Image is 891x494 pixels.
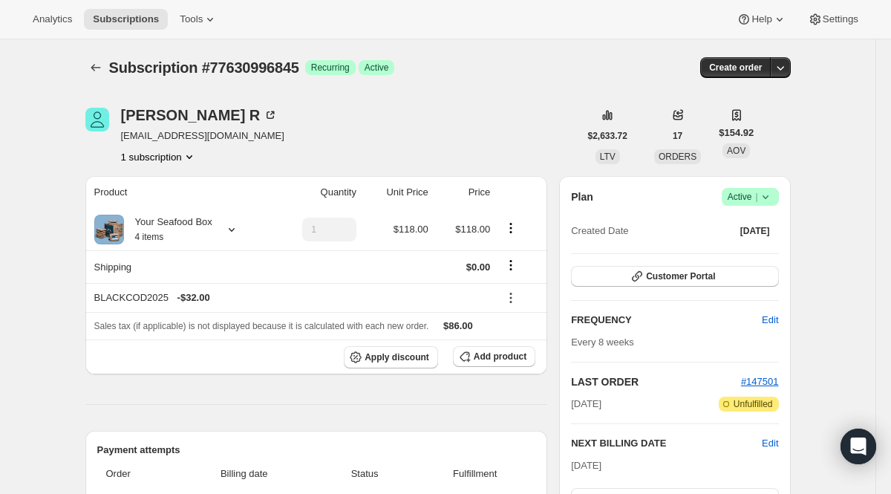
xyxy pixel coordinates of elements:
[94,215,124,244] img: product img
[719,126,754,140] span: $154.92
[571,224,628,238] span: Created Date
[85,108,109,131] span: Claire R
[97,443,536,458] h2: Payment attempts
[453,346,535,367] button: Add product
[709,62,762,74] span: Create order
[741,374,779,389] button: #147501
[455,224,490,235] span: $118.00
[571,189,593,204] h2: Plan
[121,108,278,123] div: [PERSON_NAME] R
[741,376,779,387] a: #147501
[799,9,867,30] button: Settings
[423,467,526,481] span: Fulfillment
[571,337,634,348] span: Every 8 weeks
[841,429,876,464] div: Open Intercom Messenger
[588,130,627,142] span: $2,633.72
[579,126,636,146] button: $2,633.72
[755,191,757,203] span: |
[751,13,771,25] span: Help
[731,221,779,241] button: [DATE]
[659,152,696,162] span: ORDERS
[85,57,106,78] button: Subscriptions
[823,13,858,25] span: Settings
[571,397,601,412] span: [DATE]
[474,351,526,363] span: Add product
[740,225,770,237] span: [DATE]
[734,398,773,410] span: Unfulfilled
[177,290,210,305] span: - $32.00
[84,9,168,30] button: Subscriptions
[365,351,429,363] span: Apply discount
[33,13,72,25] span: Analytics
[762,313,778,328] span: Edit
[24,9,81,30] button: Analytics
[433,176,495,209] th: Price
[499,257,523,273] button: Shipping actions
[571,266,778,287] button: Customer Portal
[97,458,178,490] th: Order
[466,261,491,273] span: $0.00
[135,232,164,242] small: 4 items
[394,224,428,235] span: $118.00
[571,460,601,471] span: [DATE]
[94,290,491,305] div: BLACKCOD2025
[171,9,226,30] button: Tools
[344,346,438,368] button: Apply discount
[571,436,762,451] h2: NEXT BILLING DATE
[443,320,473,331] span: $86.00
[121,149,197,164] button: Product actions
[93,13,159,25] span: Subscriptions
[361,176,433,209] th: Unit Price
[762,436,778,451] button: Edit
[499,220,523,236] button: Product actions
[753,308,787,332] button: Edit
[311,62,350,74] span: Recurring
[272,176,361,209] th: Quantity
[109,59,299,76] span: Subscription #77630996845
[124,215,212,244] div: Your Seafood Box
[85,176,272,209] th: Product
[646,270,715,282] span: Customer Portal
[700,57,771,78] button: Create order
[728,189,773,204] span: Active
[664,126,691,146] button: 17
[94,321,429,331] span: Sales tax (if applicable) is not displayed because it is calculated with each new order.
[571,374,741,389] h2: LAST ORDER
[365,62,389,74] span: Active
[673,130,682,142] span: 17
[180,13,203,25] span: Tools
[315,467,414,481] span: Status
[600,152,616,162] span: LTV
[183,467,306,481] span: Billing date
[85,250,272,283] th: Shipping
[728,9,795,30] button: Help
[727,146,745,156] span: AOV
[571,313,762,328] h2: FREQUENCY
[121,129,284,143] span: [EMAIL_ADDRESS][DOMAIN_NAME]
